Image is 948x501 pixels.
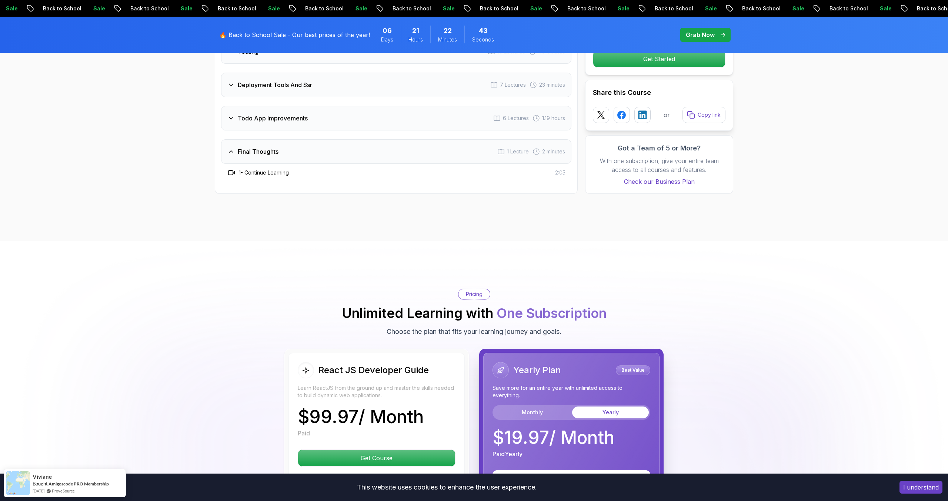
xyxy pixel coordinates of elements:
[561,5,612,12] p: Back to School
[444,26,452,36] span: 22 Minutes
[555,169,565,176] span: 2:05
[497,305,607,321] span: One Subscription
[542,148,565,155] span: 2 minutes
[824,5,874,12] p: Back to School
[49,481,109,487] a: Amigoscode PRO Membership
[593,50,725,67] button: Get Started
[507,148,529,155] span: 1 Lecture
[262,5,286,12] p: Sale
[124,5,175,12] p: Back to School
[699,5,723,12] p: Sale
[381,36,393,43] span: Days
[664,110,670,119] p: or
[52,488,75,494] a: ProveSource
[572,407,649,418] button: Yearly
[387,5,437,12] p: Back to School
[474,5,524,12] p: Back to School
[350,5,373,12] p: Sale
[787,5,810,12] p: Sale
[299,5,350,12] p: Back to School
[593,51,725,67] p: Get Started
[238,147,278,156] h3: Final Thoughts
[33,474,52,480] span: Viviane
[408,36,423,43] span: Hours
[238,114,308,123] h3: Todo App Improvements
[493,429,614,447] p: $ 19.97 / Month
[503,115,529,122] span: 6 Lectures
[33,481,48,487] span: Bought
[479,26,488,36] span: 43 Seconds
[221,73,571,97] button: Deployment Tools And Ssr7 Lectures 23 minutes
[387,326,561,337] p: Choose the plan that fits your learning journey and goals.
[383,26,392,36] span: 6 Days
[466,291,483,298] p: Pricing
[6,471,30,495] img: provesource social proof notification image
[524,5,548,12] p: Sale
[493,384,650,399] p: Save more for an entire year with unlimited access to everything.
[87,5,111,12] p: Sale
[298,429,310,438] p: Paid
[612,5,635,12] p: Sale
[899,481,942,494] button: Accept cookies
[33,488,44,494] span: [DATE]
[513,364,561,376] h2: Yearly Plan
[493,449,523,458] p: Paid Yearly
[539,81,565,89] span: 23 minutes
[649,5,699,12] p: Back to School
[219,30,370,39] p: 🔥 Back to School Sale - Our best prices of the year!
[593,156,725,174] p: With one subscription, give your entire team access to all courses and features.
[298,454,455,462] a: Get Course
[874,5,898,12] p: Sale
[318,364,429,376] h2: React JS Developer Guide
[221,106,571,130] button: Todo App Improvements6 Lectures 1.19 hours
[494,407,571,418] button: Monthly
[698,111,721,119] p: Copy link
[298,449,455,467] button: Get Course
[682,107,725,123] button: Copy link
[736,5,787,12] p: Back to School
[238,80,312,89] h3: Deployment Tools And Ssr
[617,366,649,374] p: Best Value
[542,115,565,122] span: 1.19 hours
[438,36,457,43] span: Minutes
[472,36,494,43] span: Seconds
[37,5,87,12] p: Back to School
[175,5,198,12] p: Sale
[593,87,725,98] h2: Share this Course
[593,143,725,153] h3: Got a Team of 5 or More?
[6,479,888,495] div: This website uses cookies to enhance the user experience.
[239,169,289,176] h3: 1 - Continue Learning
[298,384,455,399] p: Learn ReactJS from the ground up and master the skills needed to build dynamic web applications.
[412,26,419,36] span: 21 Hours
[342,306,607,321] h2: Unlimited Learning with
[500,81,526,89] span: 7 Lectures
[593,177,725,186] a: Check our Business Plan
[493,470,650,487] button: Get Yearly Pro
[212,5,262,12] p: Back to School
[686,30,715,39] p: Grab Now
[298,408,424,426] p: $ 99.97 / Month
[437,5,461,12] p: Sale
[221,139,571,164] button: Final Thoughts1 Lecture 2 minutes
